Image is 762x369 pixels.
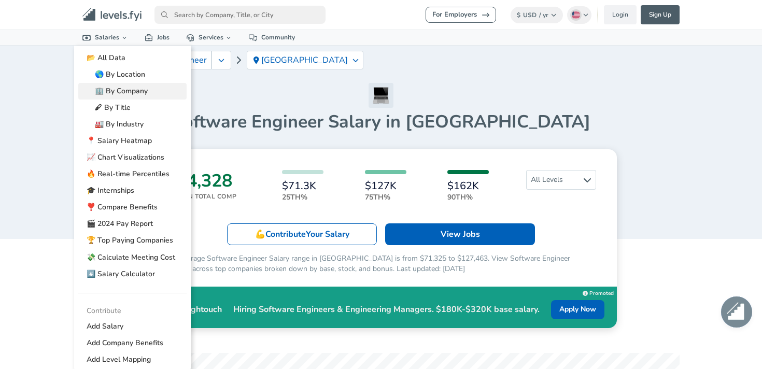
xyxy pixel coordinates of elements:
a: 🏢 By Company [78,83,187,100]
p: View Jobs [441,228,480,240]
a: #️⃣ Salary Calculator [78,266,187,282]
a: 📂 All Data [78,50,187,66]
a: 🖋 By Title [78,100,187,116]
h6: $127K [365,180,406,192]
a: Add Salary [78,318,187,335]
div: Open chat [721,296,752,328]
a: Apply Now [551,300,604,319]
a: 🎬 2024 Pay Report [78,216,187,232]
a: 🔥 Real-time Percentiles [78,166,187,182]
button: $USD/ yr [511,7,563,23]
input: Search by Company, Title, or City [154,6,326,24]
p: Hightouch [182,303,222,316]
img: Software Engineer Icon [369,83,393,108]
a: 🌎 By Location [78,66,187,83]
a: ❣️ Compare Benefits [78,199,187,216]
a: Login [604,5,637,24]
span: USD [523,11,537,19]
h3: $94,328 [166,170,236,192]
span: All Levels [527,171,596,189]
a: Promoted [583,288,614,297]
p: 75th% [365,192,406,203]
p: [GEOGRAPHIC_DATA] [261,55,349,65]
p: Hiring Software Engineers & Engineering Managers. $180K-$320K base salary. [222,303,551,316]
p: Median Total Comp [167,192,236,201]
a: Add Level Mapping [78,351,187,368]
p: 90th% [447,192,489,203]
span: Your Salary [306,229,349,240]
h6: $162K [447,180,489,192]
a: Community [241,30,303,45]
a: 💪ContributeYour Salary [227,223,377,245]
span: $ [517,11,520,19]
a: 🎓 Internships [78,182,187,199]
h6: $71.3K [282,180,323,192]
a: Sign Up [641,5,680,24]
span: / yr [539,11,548,19]
a: View Jobs [385,223,535,245]
a: 📍 Salary Heatmap [78,133,187,149]
a: 🏆 Top Paying Companies [78,232,187,249]
nav: primary [70,4,692,25]
li: Contribute [78,304,187,318]
a: Services [178,30,241,45]
a: Salaries [74,30,136,45]
a: Jobs [136,30,178,45]
a: Add Company Benefits [78,335,187,351]
a: 📈 Chart Visualizations [78,149,187,166]
a: 💸 Calculate Meeting Cost [78,249,187,266]
img: English (US) [572,11,580,19]
p: The average Software Engineer Salary range in [GEOGRAPHIC_DATA] is from $71,325 to $127,463. View... [166,253,596,274]
a: For Employers [426,7,496,23]
a: 🏭️ By Industry [78,116,187,133]
p: 25th% [282,192,323,203]
button: English (US) [567,6,592,24]
h1: Software Engineer Salary in [GEOGRAPHIC_DATA] [82,111,680,133]
p: 💪 Contribute [255,228,349,240]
